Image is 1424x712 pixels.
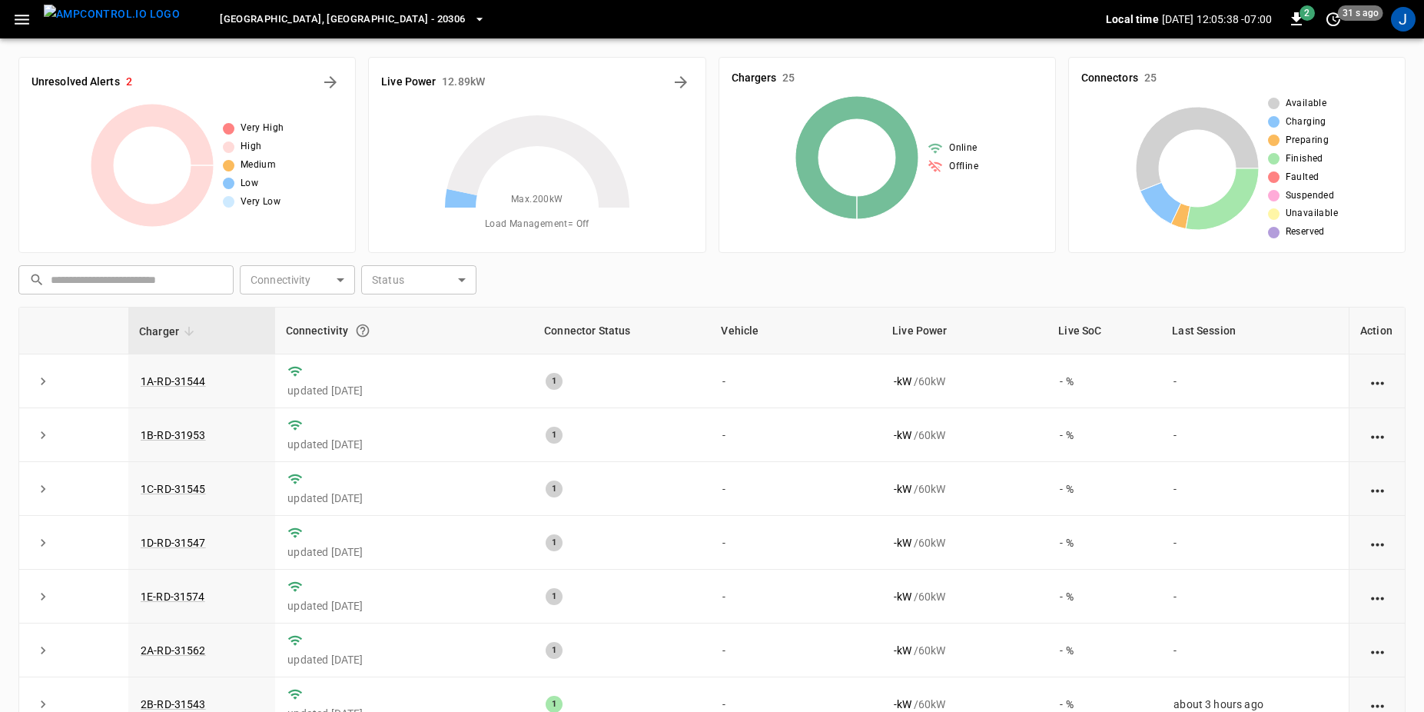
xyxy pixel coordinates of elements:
td: - % [1047,570,1161,624]
span: 31 s ago [1338,5,1383,21]
h6: 25 [1144,70,1157,87]
a: 1B-RD-31953 [141,429,206,441]
td: - [1161,462,1349,516]
div: / 60 kW [894,643,1035,658]
button: expand row [32,424,55,447]
td: - % [1047,516,1161,570]
div: / 60 kW [894,428,1035,443]
p: updated [DATE] [287,544,521,560]
span: Reserved [1286,225,1325,240]
h6: Live Power [381,74,436,91]
span: Finished [1286,151,1323,167]
button: set refresh interval [1321,7,1346,32]
span: Very High [241,121,284,136]
div: / 60 kW [894,589,1035,604]
td: - % [1047,408,1161,462]
p: - kW [894,481,911,497]
p: updated [DATE] [287,437,521,452]
span: Available [1286,96,1327,111]
button: expand row [32,370,55,393]
span: Load Management = Off [485,217,589,232]
th: Last Session [1161,308,1349,354]
span: 2 [1300,5,1315,21]
p: Local time [1106,12,1159,27]
h6: Chargers [732,70,777,87]
div: / 60 kW [894,697,1035,712]
td: - [1161,570,1349,624]
span: Preparing [1286,133,1329,148]
span: High [241,139,262,155]
div: 1 [546,534,563,551]
div: action cell options [1368,428,1387,443]
a: 1E-RD-31574 [141,591,205,603]
td: - [710,624,881,677]
td: - % [1047,462,1161,516]
h6: 25 [782,70,795,87]
td: - % [1047,624,1161,677]
div: / 60 kW [894,481,1035,497]
div: 1 [546,642,563,659]
th: Connector Status [533,308,710,354]
p: - kW [894,374,911,389]
img: ampcontrol.io logo [44,5,180,24]
button: expand row [32,585,55,608]
div: 1 [546,373,563,390]
td: - [710,516,881,570]
span: Very Low [241,195,280,210]
th: Vehicle [710,308,881,354]
div: 1 [546,427,563,444]
div: action cell options [1368,535,1387,551]
td: - [710,408,881,462]
td: - [1161,624,1349,677]
td: - [710,462,881,516]
td: - [710,354,881,408]
h6: 2 [126,74,132,91]
p: updated [DATE] [287,598,521,614]
th: Action [1349,308,1405,354]
p: updated [DATE] [287,383,521,398]
span: Medium [241,158,276,173]
button: Energy Overview [669,70,693,95]
div: action cell options [1368,374,1387,389]
button: expand row [32,639,55,662]
p: - kW [894,643,911,658]
h6: Unresolved Alerts [32,74,120,91]
div: Connectivity [286,317,523,344]
button: expand row [32,477,55,501]
th: Live Power [881,308,1047,354]
h6: Connectors [1081,70,1138,87]
a: 1A-RD-31544 [141,375,206,388]
button: All Alerts [318,70,343,95]
span: Low [241,176,258,191]
div: / 60 kW [894,374,1035,389]
div: action cell options [1368,589,1387,604]
span: Unavailable [1286,206,1338,221]
p: - kW [894,535,911,551]
div: action cell options [1368,643,1387,658]
div: 1 [546,481,563,497]
button: [GEOGRAPHIC_DATA], [GEOGRAPHIC_DATA] - 20306 [214,5,491,35]
div: / 60 kW [894,535,1035,551]
div: action cell options [1368,481,1387,497]
p: updated [DATE] [287,491,521,506]
a: 2B-RD-31543 [141,698,206,710]
span: Faulted [1286,170,1319,185]
div: 1 [546,588,563,605]
th: Live SoC [1047,308,1161,354]
span: Max. 200 kW [511,192,563,208]
td: - [1161,354,1349,408]
p: updated [DATE] [287,652,521,667]
a: 1D-RD-31547 [141,537,206,549]
span: Charger [139,322,199,341]
span: Charging [1286,115,1326,130]
button: Connection between the charger and our software. [349,317,377,344]
td: - [1161,408,1349,462]
td: - % [1047,354,1161,408]
button: expand row [32,531,55,554]
td: - [1161,516,1349,570]
h6: 12.89 kW [442,74,485,91]
p: - kW [894,428,911,443]
p: - kW [894,589,911,604]
div: profile-icon [1391,7,1416,32]
a: 1C-RD-31545 [141,483,206,495]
